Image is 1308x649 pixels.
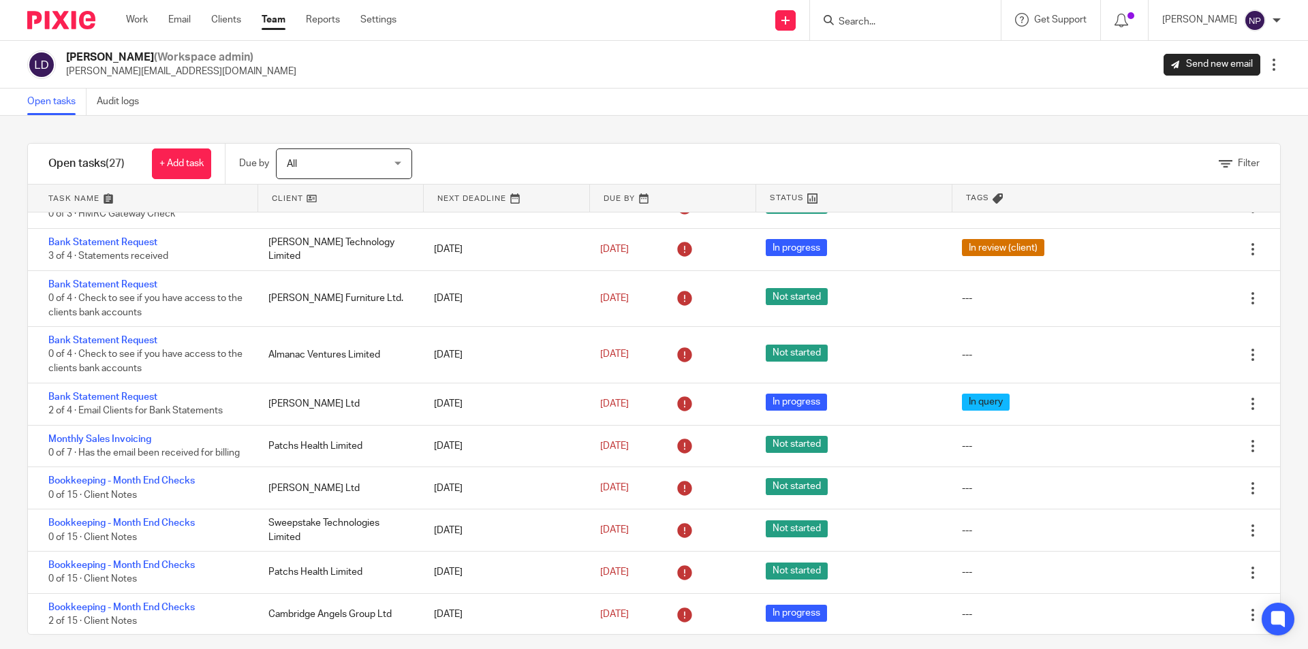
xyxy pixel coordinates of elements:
[420,558,586,586] div: [DATE]
[420,601,586,628] div: [DATE]
[600,567,629,577] span: [DATE]
[48,617,137,627] span: 2 of 15 · Client Notes
[48,448,240,458] span: 0 of 7 · Has the email been received for billing
[255,341,420,368] div: Almanac Ventures Limited
[48,209,175,219] span: 0 of 3 · HMRC Gateway Check
[48,392,157,402] a: Bank Statement Request
[600,610,629,619] span: [DATE]
[97,89,149,115] a: Audit logs
[962,524,972,537] div: ---
[1034,15,1087,25] span: Get Support
[420,432,586,460] div: [DATE]
[48,434,151,444] a: Monthly Sales Invoicing
[962,565,972,579] div: ---
[600,294,629,303] span: [DATE]
[962,394,1010,411] span: In query
[255,229,420,270] div: [PERSON_NAME] Technology Limited
[239,157,269,170] p: Due by
[48,336,157,345] a: Bank Statement Request
[48,476,195,486] a: Bookkeeping - Month End Checks
[600,399,629,409] span: [DATE]
[66,50,296,65] h2: [PERSON_NAME]
[48,518,195,528] a: Bookkeeping - Month End Checks
[48,251,168,261] span: 3 of 4 · Statements received
[420,341,586,368] div: [DATE]
[1162,13,1237,27] p: [PERSON_NAME]
[766,478,828,495] span: Not started
[766,563,828,580] span: Not started
[766,239,827,256] span: In progress
[962,607,972,621] div: ---
[360,13,396,27] a: Settings
[48,560,195,570] a: Bookkeeping - Month End Checks
[420,475,586,502] div: [DATE]
[168,13,191,27] a: Email
[600,484,629,493] span: [DATE]
[1238,159,1260,168] span: Filter
[66,65,296,78] p: [PERSON_NAME][EMAIL_ADDRESS][DOMAIN_NAME]
[255,601,420,628] div: Cambridge Angels Group Ltd
[966,192,989,204] span: Tags
[154,52,253,63] span: (Workspace admin)
[837,16,960,29] input: Search
[255,509,420,551] div: Sweepstake Technologies Limited
[255,390,420,417] div: [PERSON_NAME] Ltd
[126,13,148,27] a: Work
[262,13,285,27] a: Team
[27,11,95,29] img: Pixie
[48,238,157,247] a: Bank Statement Request
[600,244,629,254] span: [DATE]
[48,603,195,612] a: Bookkeeping - Month End Checks
[48,575,137,584] span: 0 of 15 · Client Notes
[962,439,972,453] div: ---
[152,148,211,179] a: + Add task
[48,350,243,374] span: 0 of 4 · Check to see if you have access to the clients bank accounts
[600,526,629,535] span: [DATE]
[962,348,972,362] div: ---
[255,558,420,586] div: Patchs Health Limited
[766,288,828,305] span: Not started
[770,192,804,204] span: Status
[48,533,137,542] span: 0 of 15 · Client Notes
[48,280,157,289] a: Bank Statement Request
[306,13,340,27] a: Reports
[255,432,420,460] div: Patchs Health Limited
[766,605,827,622] span: In progress
[255,475,420,502] div: [PERSON_NAME] Ltd
[962,481,972,495] div: ---
[211,13,241,27] a: Clients
[962,239,1044,256] span: In review (client)
[600,441,629,451] span: [DATE]
[48,490,137,500] span: 0 of 15 · Client Notes
[766,436,828,453] span: Not started
[420,390,586,417] div: [DATE]
[420,285,586,312] div: [DATE]
[27,50,56,79] img: svg%3E
[766,520,828,537] span: Not started
[27,89,87,115] a: Open tasks
[962,291,972,305] div: ---
[600,350,629,360] span: [DATE]
[766,345,828,362] span: Not started
[287,159,297,169] span: All
[48,406,223,415] span: 2 of 4 · Email Clients for Bank Statements
[106,158,125,169] span: (27)
[420,236,586,263] div: [DATE]
[420,517,586,544] div: [DATE]
[766,394,827,411] span: In progress
[48,157,125,171] h1: Open tasks
[1244,10,1266,31] img: svg%3E
[1164,54,1260,76] a: Send new email
[48,294,243,317] span: 0 of 4 · Check to see if you have access to the clients bank accounts
[255,285,420,312] div: [PERSON_NAME] Furniture Ltd.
